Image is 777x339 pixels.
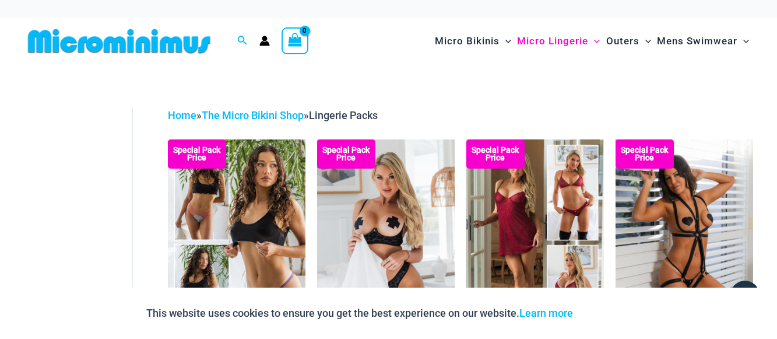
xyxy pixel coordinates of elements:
a: View Shopping Cart, empty [282,27,308,54]
span: Micro Bikinis [435,26,500,56]
a: Micro LingerieMenu ToggleMenu Toggle [514,23,603,59]
iframe: TrustedSite Certified [29,97,134,331]
a: Micro BikinisMenu ToggleMenu Toggle [432,23,514,59]
a: Search icon link [237,34,248,48]
b: Special Pack Price [168,146,226,162]
span: Menu Toggle [588,26,600,56]
span: Menu Toggle [639,26,651,56]
b: Special Pack Price [466,146,525,162]
span: Lingerie Packs [309,109,378,121]
span: Menu Toggle [737,26,749,56]
b: Special Pack Price [317,146,375,162]
span: Menu Toggle [500,26,511,56]
a: OutersMenu ToggleMenu Toggle [603,23,654,59]
b: Special Pack Price [616,146,674,162]
span: Mens Swimwear [657,26,737,56]
a: Mens SwimwearMenu ToggleMenu Toggle [654,23,752,59]
span: Micro Lingerie [517,26,588,56]
span: » » [168,109,378,121]
a: The Micro Bikini Shop [202,109,304,121]
span: Outers [606,26,639,56]
nav: Site Navigation [430,22,754,61]
p: This website uses cookies to ensure you get the best experience on our website. [146,305,573,322]
a: Account icon link [259,36,270,46]
img: MM SHOP LOGO FLAT [23,28,215,54]
a: Learn more [519,307,573,319]
a: Home [168,109,196,121]
button: Accept [582,299,631,327]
